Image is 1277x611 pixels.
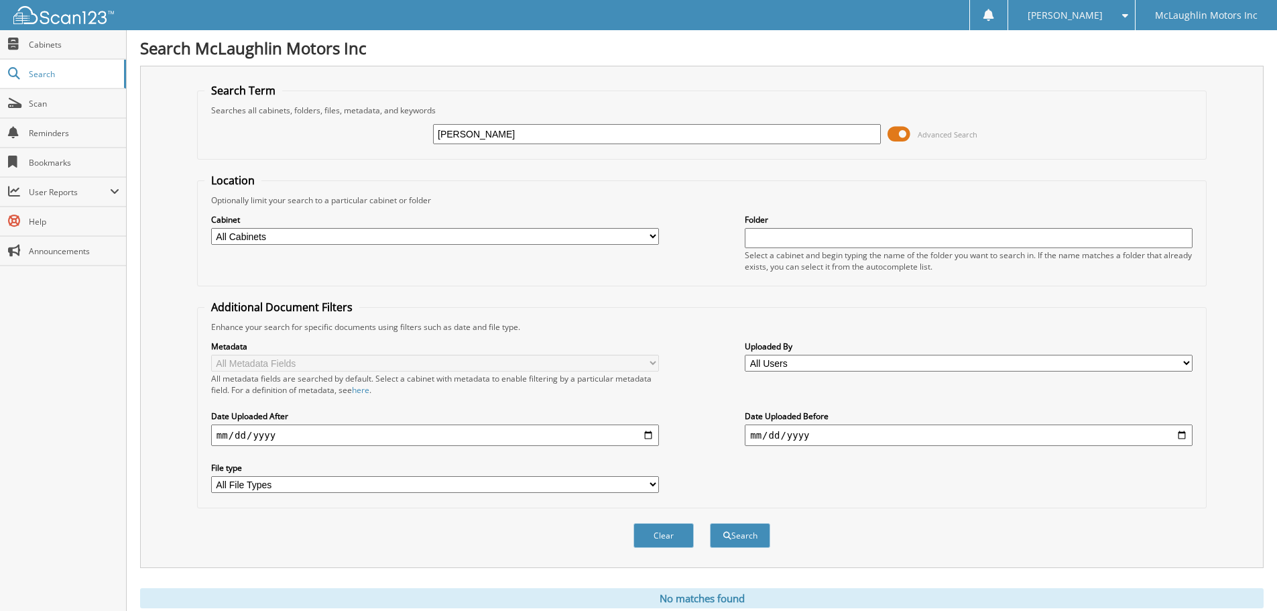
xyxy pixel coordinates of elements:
[29,39,119,50] span: Cabinets
[1028,11,1103,19] span: [PERSON_NAME]
[211,462,659,474] label: File type
[633,523,694,548] button: Clear
[29,157,119,168] span: Bookmarks
[204,321,1199,333] div: Enhance your search for specific documents using filters such as date and file type.
[211,410,659,422] label: Date Uploaded After
[204,83,282,98] legend: Search Term
[29,186,110,198] span: User Reports
[710,523,770,548] button: Search
[211,214,659,225] label: Cabinet
[745,214,1193,225] label: Folder
[745,410,1193,422] label: Date Uploaded Before
[204,105,1199,116] div: Searches all cabinets, folders, files, metadata, and keywords
[211,373,659,396] div: All metadata fields are searched by default. Select a cabinet with metadata to enable filtering b...
[918,129,977,140] span: Advanced Search
[745,249,1193,272] div: Select a cabinet and begin typing the name of the folder you want to search in. If the name match...
[211,425,659,446] input: start
[1210,547,1277,611] iframe: Chat Widget
[13,6,114,24] img: scan123-logo-white.svg
[1155,11,1258,19] span: McLaughlin Motors Inc
[29,245,119,257] span: Announcements
[140,588,1264,608] div: No matches found
[204,173,261,188] legend: Location
[29,127,119,139] span: Reminders
[29,68,117,80] span: Search
[352,384,369,396] a: here
[745,425,1193,446] input: end
[29,216,119,227] span: Help
[211,341,659,352] label: Metadata
[204,300,359,315] legend: Additional Document Filters
[204,195,1199,206] div: Optionally limit your search to a particular cabinet or folder
[140,37,1264,59] h1: Search McLaughlin Motors Inc
[745,341,1193,352] label: Uploaded By
[29,98,119,109] span: Scan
